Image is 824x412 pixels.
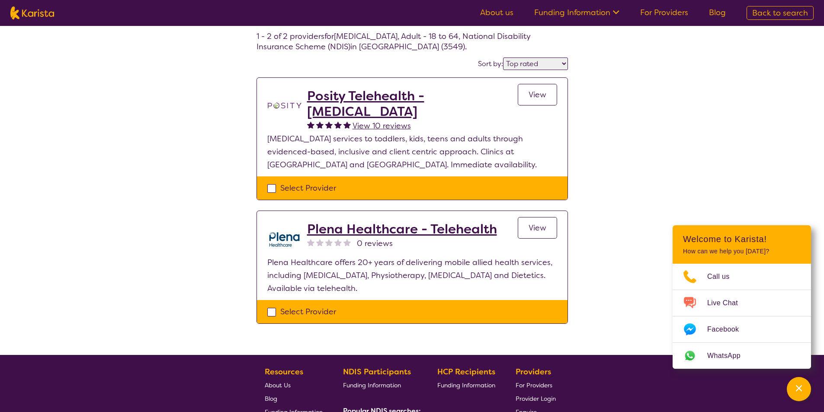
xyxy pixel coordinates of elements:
[325,121,333,128] img: fullstar
[343,121,351,128] img: fullstar
[787,377,811,401] button: Channel Menu
[516,392,556,405] a: Provider Login
[747,6,814,20] a: Back to search
[267,256,557,295] p: Plena Healthcare offers 20+ years of delivering mobile allied health services, including [MEDICAL...
[353,121,411,131] span: View 10 reviews
[267,88,302,123] img: t1bslo80pcylnzwjhndq.png
[353,119,411,132] a: View 10 reviews
[707,323,749,336] span: Facebook
[516,378,556,392] a: For Providers
[480,7,513,18] a: About us
[516,367,551,377] b: Providers
[707,349,751,362] span: WhatsApp
[673,225,811,369] div: Channel Menu
[343,239,351,246] img: nonereviewstar
[529,223,546,233] span: View
[265,381,291,389] span: About Us
[10,6,54,19] img: Karista logo
[316,239,324,246] img: nonereviewstar
[265,392,323,405] a: Blog
[709,7,726,18] a: Blog
[437,378,495,392] a: Funding Information
[437,367,495,377] b: HCP Recipients
[357,237,393,250] span: 0 reviews
[307,88,518,119] a: Posity Telehealth - [MEDICAL_DATA]
[707,270,740,283] span: Call us
[316,121,324,128] img: fullstar
[307,239,314,246] img: nonereviewstar
[673,264,811,369] ul: Choose channel
[518,84,557,105] a: View
[265,395,277,402] span: Blog
[516,381,552,389] span: For Providers
[343,367,411,377] b: NDIS Participants
[518,217,557,239] a: View
[325,239,333,246] img: nonereviewstar
[343,381,401,389] span: Funding Information
[529,89,546,100] span: View
[683,234,801,244] h2: Welcome to Karista!
[516,395,556,402] span: Provider Login
[534,7,619,18] a: Funding Information
[265,378,323,392] a: About Us
[707,297,748,310] span: Live Chat
[307,221,497,237] a: Plena Healthcare - Telehealth
[343,378,417,392] a: Funding Information
[752,8,808,18] span: Back to search
[437,381,495,389] span: Funding Information
[673,343,811,369] a: Web link opens in a new tab.
[683,248,801,255] p: How can we help you [DATE]?
[334,239,342,246] img: nonereviewstar
[640,7,688,18] a: For Providers
[267,132,557,171] p: [MEDICAL_DATA] services to toddlers, kids, teens and adults through evidenced-based, inclusive an...
[478,59,503,68] label: Sort by:
[265,367,303,377] b: Resources
[307,121,314,128] img: fullstar
[334,121,342,128] img: fullstar
[267,221,302,256] img: qwv9egg5taowukv2xnze.png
